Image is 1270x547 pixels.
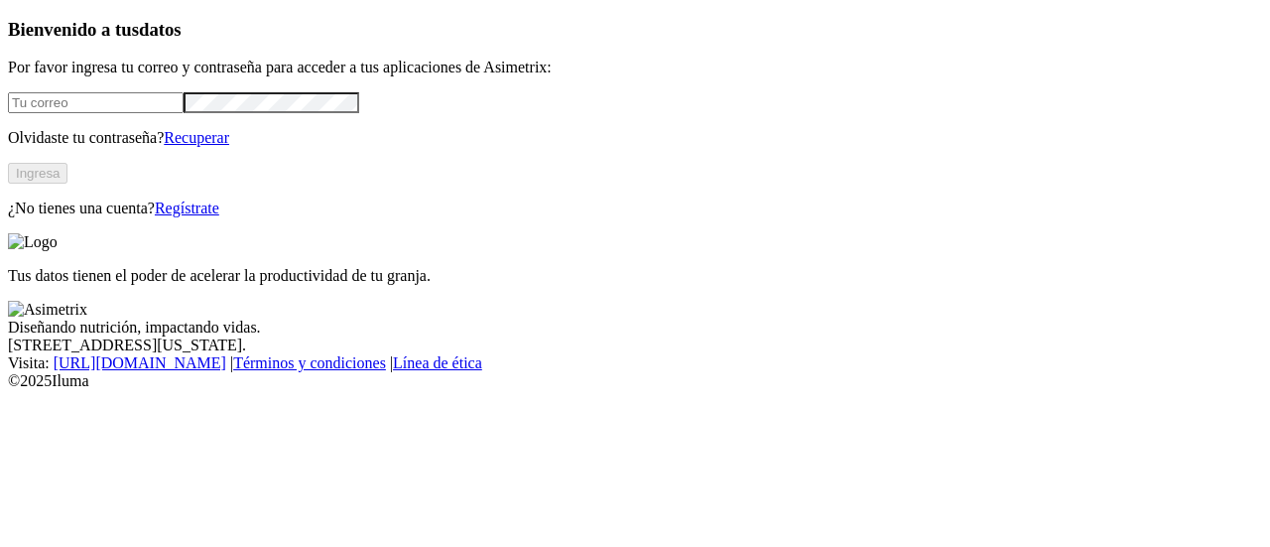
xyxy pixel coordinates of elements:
[8,233,58,251] img: Logo
[139,19,182,40] span: datos
[8,301,87,319] img: Asimetrix
[8,59,1262,76] p: Por favor ingresa tu correo y contraseña para acceder a tus aplicaciones de Asimetrix:
[8,92,184,113] input: Tu correo
[233,354,386,371] a: Términos y condiciones
[8,129,1262,147] p: Olvidaste tu contraseña?
[8,372,1262,390] div: © 2025 Iluma
[164,129,229,146] a: Recuperar
[54,354,226,371] a: [URL][DOMAIN_NAME]
[8,163,67,184] button: Ingresa
[8,337,1262,354] div: [STREET_ADDRESS][US_STATE].
[8,354,1262,372] div: Visita : | |
[393,354,482,371] a: Línea de ética
[8,200,1262,217] p: ¿No tienes una cuenta?
[8,19,1262,41] h3: Bienvenido a tus
[8,319,1262,337] div: Diseñando nutrición, impactando vidas.
[155,200,219,216] a: Regístrate
[8,267,1262,285] p: Tus datos tienen el poder de acelerar la productividad de tu granja.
